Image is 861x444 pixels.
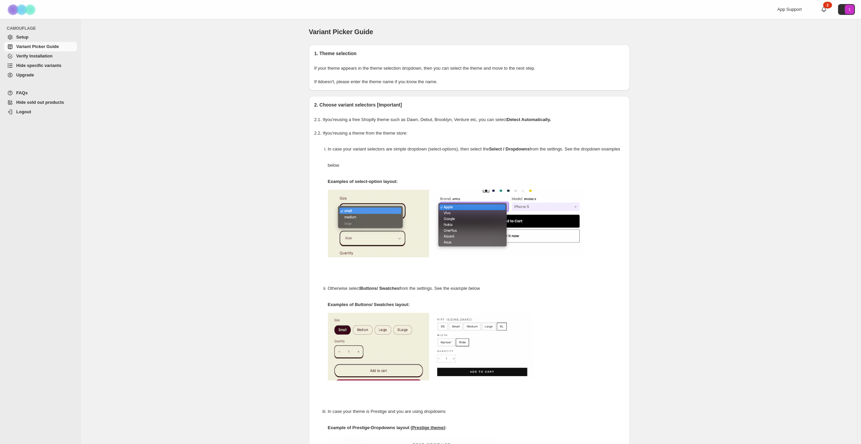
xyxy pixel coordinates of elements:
[4,32,77,42] a: Setup
[16,100,64,105] span: Hide sold out products
[4,98,77,107] a: Hide sold out products
[309,28,373,36] span: Variant Picker Guide
[314,78,624,85] p: If it doesn't , please enter the theme name if you know the name.
[820,6,827,13] a: 2
[16,90,28,95] span: FAQs
[328,425,447,430] strong: Example of Prestige-Dropdowns layout ( ):
[838,4,855,15] button: Avatar with initials 1
[412,425,443,430] span: Prestige theme
[7,26,78,31] span: CAMOUFLAGE
[314,50,624,57] h2: 1. Theme selection
[845,5,854,14] span: Avatar with initials 1
[489,146,530,151] strong: Select / Dropdowns
[328,179,398,184] strong: Examples of select-option layout:
[314,130,624,137] p: 2.2. If you're using a theme from the theme store:
[16,34,28,40] span: Setup
[5,0,39,19] img: Camouflage
[4,88,77,98] a: FAQs
[16,44,59,49] span: Variant Picker Guide
[314,65,624,72] p: If your theme appears in the theme selection dropdown, then you can select the theme and move to ...
[314,116,624,123] p: 2.1. If you're using a free Shopify theme such as Dawn, Debut, Brooklyn, Venture etc, you can select
[328,302,410,307] strong: Examples of Buttons/ Swatches layout:
[16,72,34,77] span: Upgrade
[16,53,53,59] span: Verify Installation
[360,286,399,291] strong: Buttons/ Swatches
[4,51,77,61] a: Verify Installation
[777,7,802,12] span: App Support
[433,190,584,257] img: camouflage-select-options-2
[16,109,31,114] span: Logout
[328,403,624,420] p: In case your theme is Prestige and you are using dropdowns
[328,280,624,297] p: Otherwise select from the settings. See the example below
[314,101,624,108] h2: 2. Choose variant selectors [Important]
[4,70,77,80] a: Upgrade
[507,117,551,122] strong: Detect Automatically.
[433,313,534,380] img: camouflage-swatch-2
[16,63,61,68] span: Hide specific variants
[328,190,429,257] img: camouflage-select-options
[4,107,77,117] a: Logout
[4,61,77,70] a: Hide specific variants
[328,141,624,173] p: In case your variant selectors are simple dropdown (select-options), then select the from the set...
[328,313,429,380] img: camouflage-swatch-1
[849,7,851,11] text: 1
[823,2,832,8] div: 2
[4,42,77,51] a: Variant Picker Guide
